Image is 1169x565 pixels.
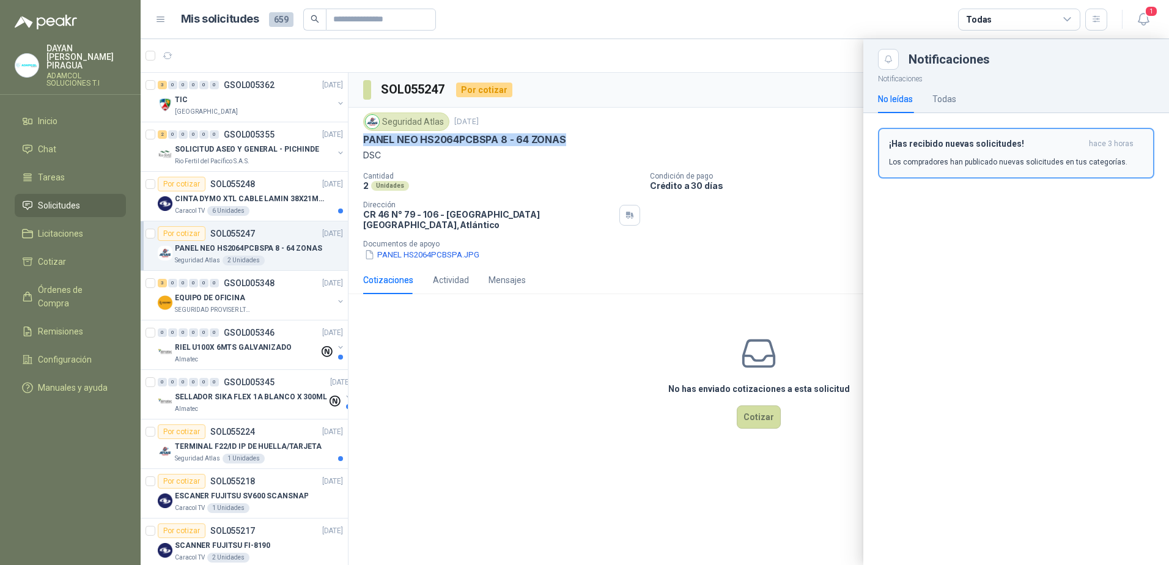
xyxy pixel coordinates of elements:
button: 1 [1132,9,1154,31]
a: Órdenes de Compra [15,278,126,315]
a: Tareas [15,166,126,189]
span: Inicio [38,114,57,128]
a: Configuración [15,348,126,371]
a: Inicio [15,109,126,133]
span: Solicitudes [38,199,80,212]
a: Manuales y ayuda [15,376,126,399]
div: Todas [932,92,956,106]
p: DAYAN [PERSON_NAME] PIRAGUA [46,44,126,70]
a: Solicitudes [15,194,126,217]
a: Licitaciones [15,222,126,245]
span: Cotizar [38,255,66,268]
button: ¡Has recibido nuevas solicitudes!hace 3 horas Los compradores han publicado nuevas solicitudes en... [878,128,1154,179]
span: 659 [269,12,293,27]
div: Todas [966,13,992,26]
div: Notificaciones [909,53,1154,65]
span: 1 [1145,6,1158,17]
div: No leídas [878,92,913,106]
a: Remisiones [15,320,126,343]
p: Los compradores han publicado nuevas solicitudes en tus categorías. [889,157,1127,168]
button: Close [878,49,899,70]
a: Chat [15,138,126,161]
h1: Mis solicitudes [181,10,259,28]
span: Configuración [38,353,92,366]
span: Remisiones [38,325,83,338]
img: Logo peakr [15,15,77,29]
p: Notificaciones [863,70,1169,85]
span: hace 3 horas [1089,139,1134,149]
span: Licitaciones [38,227,83,240]
span: search [311,15,319,23]
span: Manuales y ayuda [38,381,108,394]
h3: ¡Has recibido nuevas solicitudes! [889,139,1084,149]
span: Chat [38,142,56,156]
p: ADAMCOL SOLUCIONES T.I [46,72,126,87]
img: Company Logo [15,54,39,77]
a: Cotizar [15,250,126,273]
span: Tareas [38,171,65,184]
span: Órdenes de Compra [38,283,114,310]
